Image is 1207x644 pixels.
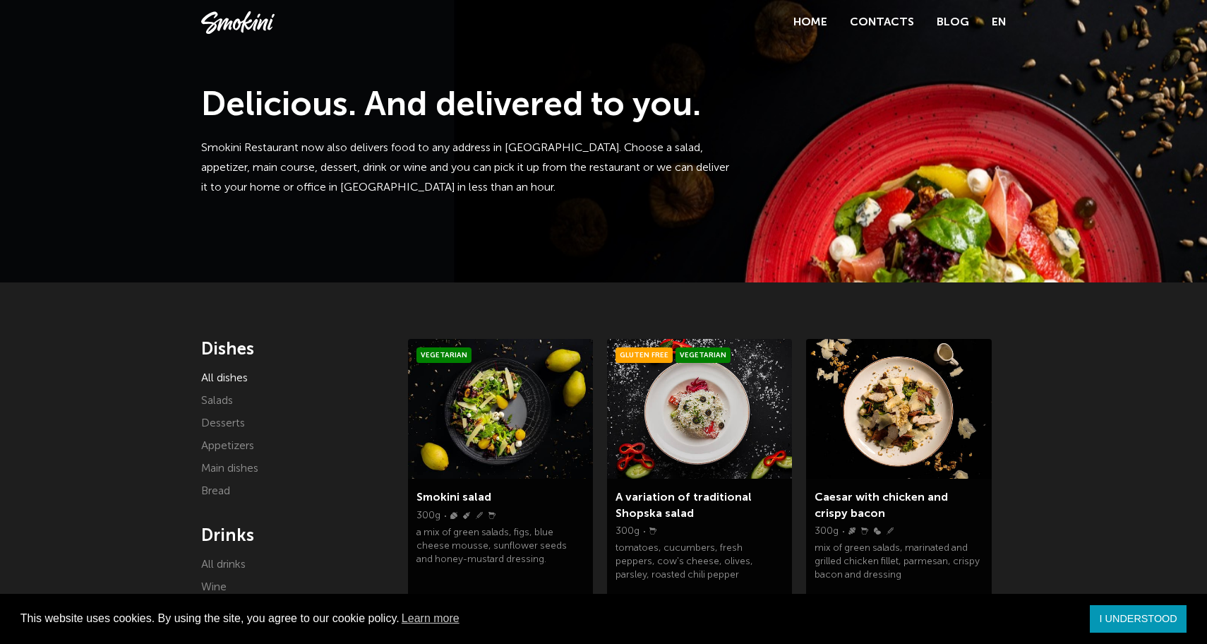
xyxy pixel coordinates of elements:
font: Vegetarian [680,352,726,359]
a: Wine [201,582,227,593]
img: Wheat.svg [887,527,894,535]
a: All drinks [201,559,246,571]
font: I UNDERSTOOD [1100,613,1177,624]
font: mix of green salads, marinated and grilled chicken fillet, parmesan, crispy bacon and dressing [815,544,980,580]
img: Milk.svg [649,527,656,535]
img: Fish.svg [848,527,855,535]
font: 300g [416,511,440,520]
font: a mix of green salads, figs, blue cheese mousse, sunflower seeds and honey-mustard dressing. [416,528,567,564]
font: Gluten Free [620,352,668,359]
font: This website uses cookies. By using the site, you agree to our cookie policy. [20,612,400,624]
img: a0bd2dfa7939bea41583f5152c5e58f3001739ca23e674f59b2584116c8911d2.jpeg [806,339,991,479]
a: EN [992,13,1006,32]
a: Smokini salad [416,492,491,503]
a: Appetizers [201,441,254,452]
a: learn more about cookies [400,608,462,629]
a: A variation of traditional Shopska salad [615,492,752,519]
img: Smokini_Winter_Menu_21.jpg [408,339,593,479]
a: Main dishes [201,463,258,475]
a: Blog [937,17,969,28]
font: tomatoes, cucumbers, fresh peppers, cow's cheese, olives, parsley, roasted chili pepper [615,544,753,580]
a: Desserts [201,418,245,429]
img: Wheat.svg [476,512,483,519]
a: Home [793,17,827,28]
img: Sinape.svg [463,512,470,519]
font: Delicious. And delivered to you. [201,89,701,123]
a: Contacts [850,17,914,28]
font: Vegetarian [421,352,467,359]
img: Milk.svg [488,512,496,519]
font: 300g [615,527,639,536]
img: Nuts.svg [450,512,457,519]
img: Smokini_Winter_Menu_6.jpg [607,339,792,479]
a: Bread [201,486,230,497]
a: Caesar with chicken and crispy bacon [815,492,948,519]
a: dismiss cookie message [1090,605,1187,633]
a: All dishes [201,373,248,384]
font: Learn more [402,612,460,624]
img: Milk.svg [861,527,868,535]
img: Eggs.svg [874,527,881,535]
font: Drinks [201,527,254,544]
font: Dishes [201,341,254,358]
font: 300g [815,527,839,536]
font: EN [992,17,1006,28]
font: Smokini Restaurant now also delivers food to any address in [GEOGRAPHIC_DATA]. Choose a salad, ap... [201,143,729,193]
a: Salads [201,395,233,407]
